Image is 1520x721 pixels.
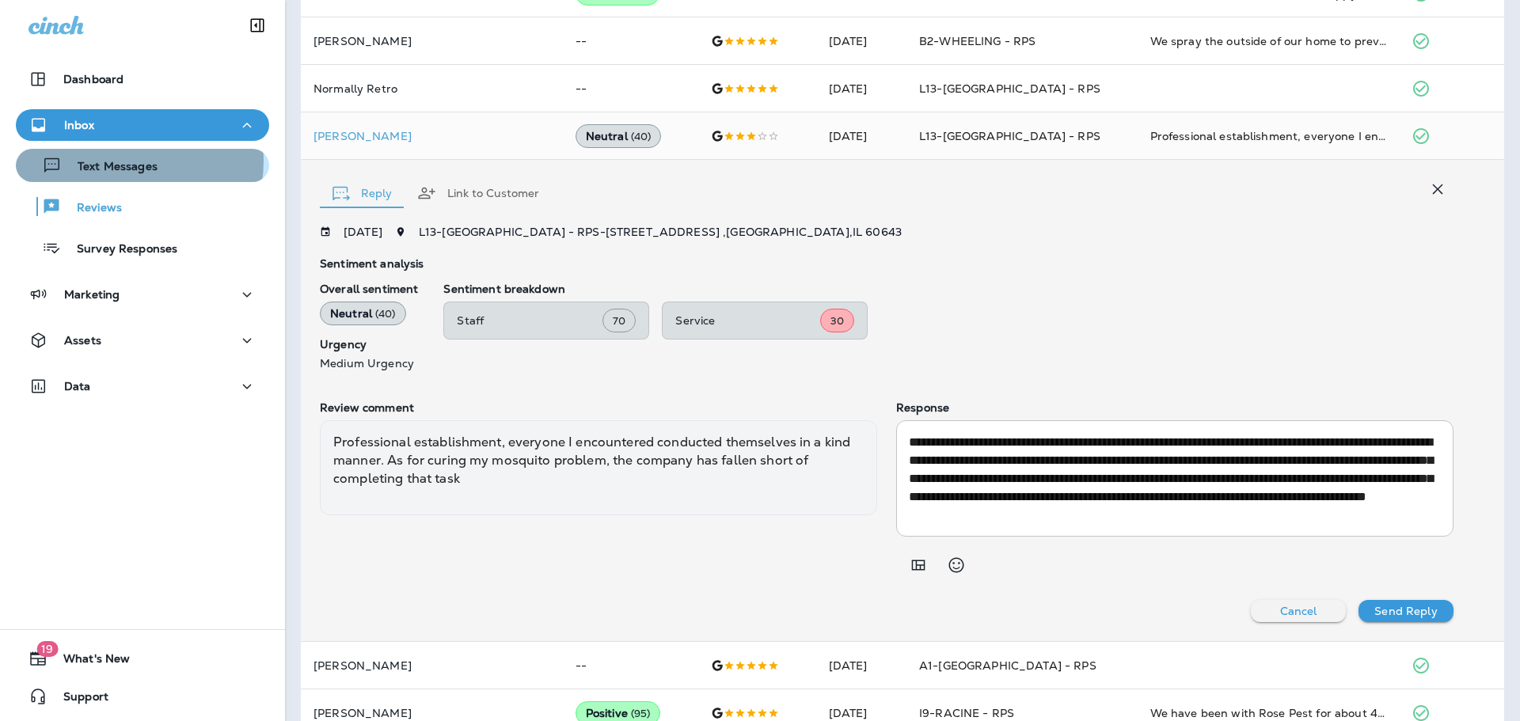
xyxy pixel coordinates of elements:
p: Sentiment analysis [320,257,1453,270]
button: Collapse Sidebar [235,9,279,41]
p: Reviews [61,201,122,216]
p: Staff [457,314,602,327]
p: Medium Urgency [320,357,418,370]
div: Professional establishment, everyone I encountered conducted themselves in a kind manner. As for ... [1150,128,1387,144]
p: [DATE] [344,226,382,238]
td: -- [563,17,698,65]
td: [DATE] [816,642,906,689]
p: Survey Responses [61,242,177,257]
p: Overall sentiment [320,283,418,295]
p: Response [896,401,1453,414]
td: -- [563,65,698,112]
span: B2-WHEELING - RPS [919,34,1035,48]
button: Select an emoji [940,549,972,581]
span: 30 [830,314,844,328]
button: Dashboard [16,63,269,95]
button: Reviews [16,190,269,223]
button: 19What's New [16,643,269,674]
span: 70 [613,314,625,328]
p: Review comment [320,401,877,414]
button: Add in a premade template [902,549,934,581]
div: Click to view Customer Drawer [313,130,550,142]
button: Send Reply [1358,600,1453,622]
p: Text Messages [62,160,158,175]
button: Marketing [16,279,269,310]
p: Marketing [64,288,120,301]
span: ( 40 ) [375,307,396,321]
button: Link to Customer [405,165,552,222]
div: We spray the outside of our home to prevent ants, spiders and other pests from coming into our ho... [1150,33,1387,49]
span: What's New [47,652,130,671]
button: Survey Responses [16,231,269,264]
span: 19 [36,641,58,657]
span: L13-[GEOGRAPHIC_DATA] - RPS - [STREET_ADDRESS] , [GEOGRAPHIC_DATA] , IL 60643 [419,225,902,239]
td: -- [563,642,698,689]
p: Urgency [320,338,418,351]
button: Data [16,370,269,402]
p: Service [675,314,820,327]
td: [DATE] [816,65,906,112]
p: [PERSON_NAME] [313,35,550,47]
button: Inbox [16,109,269,141]
p: Assets [64,334,101,347]
div: We have been with Rose Pest for about 4-5 years now and are so happy with their service. We have ... [1150,705,1387,721]
p: [PERSON_NAME] [313,130,550,142]
div: Neutral [320,302,406,325]
p: Send Reply [1374,605,1437,617]
p: Dashboard [63,73,123,85]
div: Professional establishment, everyone I encountered conducted themselves in a kind manner. As for ... [320,420,877,515]
p: Cancel [1280,605,1317,617]
td: [DATE] [816,112,906,160]
span: ( 95 ) [631,707,651,720]
button: Reply [320,165,405,222]
div: Neutral [576,124,662,148]
span: Support [47,690,108,709]
p: [PERSON_NAME] [313,707,550,719]
button: Text Messages [16,149,269,182]
span: ( 40 ) [631,130,652,143]
p: [PERSON_NAME] [313,659,550,672]
button: Cancel [1251,600,1346,622]
span: A1-[GEOGRAPHIC_DATA] - RPS [919,658,1096,673]
button: Assets [16,324,269,356]
span: I9-RACINE - RPS [919,706,1014,720]
button: Support [16,681,269,712]
p: Inbox [64,119,94,131]
p: Data [64,380,91,393]
p: Normally Retro [313,82,550,95]
p: Sentiment breakdown [443,283,1453,295]
span: L13-[GEOGRAPHIC_DATA] - RPS [919,129,1100,143]
td: [DATE] [816,17,906,65]
span: L13-[GEOGRAPHIC_DATA] - RPS [919,82,1100,96]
